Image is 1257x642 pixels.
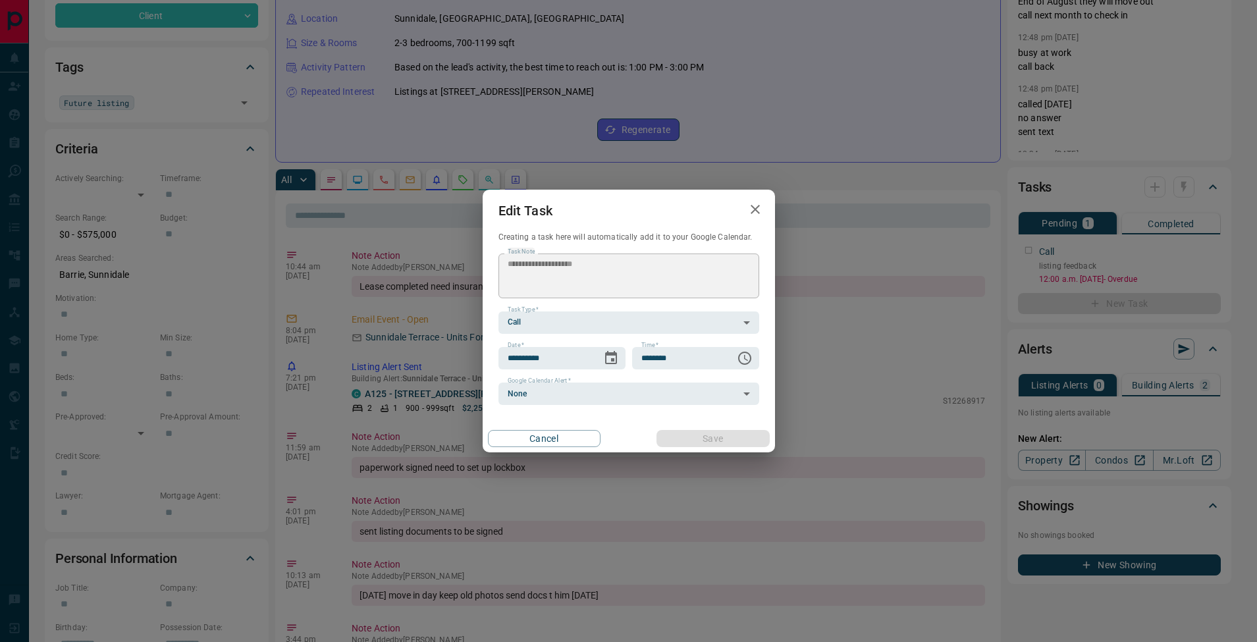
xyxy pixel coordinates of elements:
[732,345,758,371] button: Choose time, selected time is 12:00 AM
[508,248,535,256] label: Task Note
[483,190,568,232] h2: Edit Task
[508,306,539,314] label: Task Type
[498,383,759,405] div: None
[641,341,658,350] label: Time
[488,430,601,447] button: Cancel
[498,311,759,334] div: Call
[508,377,571,385] label: Google Calendar Alert
[508,341,524,350] label: Date
[498,232,759,243] p: Creating a task here will automatically add it to your Google Calendar.
[598,345,624,371] button: Choose date, selected date is Aug 20, 2025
